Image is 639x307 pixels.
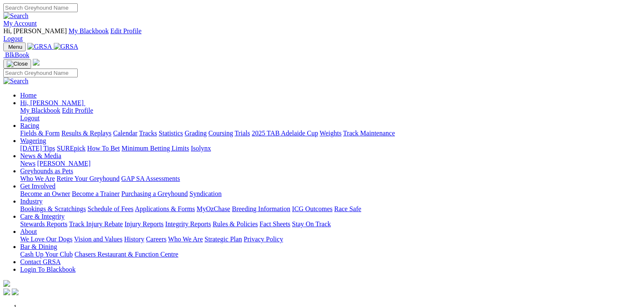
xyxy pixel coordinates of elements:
[69,220,123,228] a: Track Injury Rebate
[292,220,331,228] a: Stay On Track
[20,198,42,205] a: Industry
[185,130,207,137] a: Grading
[20,251,636,258] div: Bar & Dining
[3,12,29,20] img: Search
[110,27,142,34] a: Edit Profile
[61,130,111,137] a: Results & Replays
[72,190,120,197] a: Become a Trainer
[20,130,60,137] a: Fields & Form
[27,43,52,50] img: GRSA
[74,251,178,258] a: Chasers Restaurant & Function Centre
[20,145,636,152] div: Wagering
[121,175,180,182] a: GAP SA Assessments
[20,145,55,152] a: [DATE] Tips
[3,280,10,287] img: logo-grsa-white.png
[252,130,318,137] a: 2025 TAB Adelaide Cup
[232,205,290,212] a: Breeding Information
[121,190,188,197] a: Purchasing a Greyhound
[20,243,57,250] a: Bar & Dining
[20,130,636,137] div: Racing
[3,20,37,27] a: My Account
[197,205,230,212] a: MyOzChase
[87,145,120,152] a: How To Bet
[343,130,395,137] a: Track Maintenance
[191,145,211,152] a: Isolynx
[20,220,636,228] div: Care & Integrity
[113,130,137,137] a: Calendar
[20,236,636,243] div: About
[7,61,28,67] img: Close
[3,59,31,69] button: Toggle navigation
[260,220,290,228] a: Fact Sheets
[20,167,73,175] a: Greyhounds as Pets
[20,152,61,159] a: News & Media
[57,175,120,182] a: Retire Your Greyhound
[20,137,46,144] a: Wagering
[20,175,55,182] a: Who We Are
[320,130,342,137] a: Weights
[20,266,76,273] a: Login To Blackbook
[20,107,60,114] a: My Blackbook
[135,205,195,212] a: Applications & Forms
[20,228,37,235] a: About
[3,42,26,51] button: Toggle navigation
[20,175,636,183] div: Greyhounds as Pets
[20,122,39,129] a: Racing
[12,288,18,295] img: twitter.svg
[146,236,166,243] a: Careers
[37,160,90,167] a: [PERSON_NAME]
[334,205,361,212] a: Race Safe
[124,236,144,243] a: History
[20,220,67,228] a: Stewards Reports
[87,205,133,212] a: Schedule of Fees
[124,220,163,228] a: Injury Reports
[159,130,183,137] a: Statistics
[20,99,84,106] span: Hi, [PERSON_NAME]
[5,51,29,58] span: BlkBook
[165,220,211,228] a: Integrity Reports
[20,213,65,220] a: Care & Integrity
[68,27,109,34] a: My Blackbook
[3,51,29,58] a: BlkBook
[20,107,636,122] div: Hi, [PERSON_NAME]
[292,205,332,212] a: ICG Outcomes
[20,205,86,212] a: Bookings & Scratchings
[208,130,233,137] a: Coursing
[3,27,67,34] span: Hi, [PERSON_NAME]
[54,43,79,50] img: GRSA
[3,35,23,42] a: Logout
[3,27,636,42] div: My Account
[139,130,157,137] a: Tracks
[20,160,636,167] div: News & Media
[20,114,39,122] a: Logout
[62,107,93,114] a: Edit Profile
[20,160,35,167] a: News
[20,190,70,197] a: Become an Owner
[3,288,10,295] img: facebook.svg
[189,190,221,197] a: Syndication
[20,92,37,99] a: Home
[20,258,60,265] a: Contact GRSA
[33,59,39,66] img: logo-grsa-white.png
[213,220,258,228] a: Rules & Policies
[121,145,189,152] a: Minimum Betting Limits
[168,236,203,243] a: Who We Are
[74,236,122,243] a: Vision and Values
[3,3,78,12] input: Search
[20,183,55,190] a: Get Involved
[20,205,636,213] div: Industry
[20,251,73,258] a: Cash Up Your Club
[244,236,283,243] a: Privacy Policy
[3,77,29,85] img: Search
[8,44,22,50] span: Menu
[20,99,85,106] a: Hi, [PERSON_NAME]
[57,145,85,152] a: SUREpick
[205,236,242,243] a: Strategic Plan
[20,236,72,243] a: We Love Our Dogs
[20,190,636,198] div: Get Involved
[234,130,250,137] a: Trials
[3,69,78,77] input: Search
